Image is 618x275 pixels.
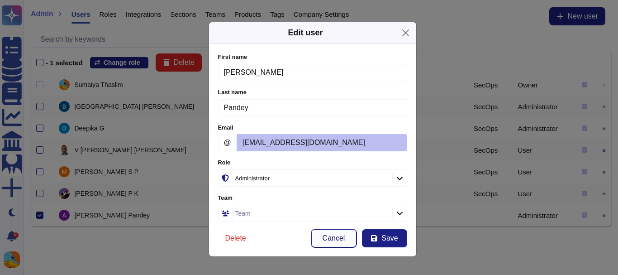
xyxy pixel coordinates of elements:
[218,134,237,151] span: @
[225,235,246,242] span: Delete
[218,64,407,81] input: Enter user firstname
[362,229,407,247] button: Save
[311,229,357,247] button: Cancel
[235,210,251,217] div: Team
[218,125,407,131] label: Email
[237,134,407,151] input: Enter email
[218,99,407,116] input: Enter user lastname
[399,26,413,40] button: Close
[218,195,407,201] label: Team
[381,235,398,242] span: Save
[288,27,323,39] div: Edit user
[218,229,253,247] button: Delete
[323,235,345,242] span: Cancel
[218,54,407,60] label: First name
[235,175,270,181] div: Administrator
[218,160,407,166] label: Role
[218,90,407,96] label: Last name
